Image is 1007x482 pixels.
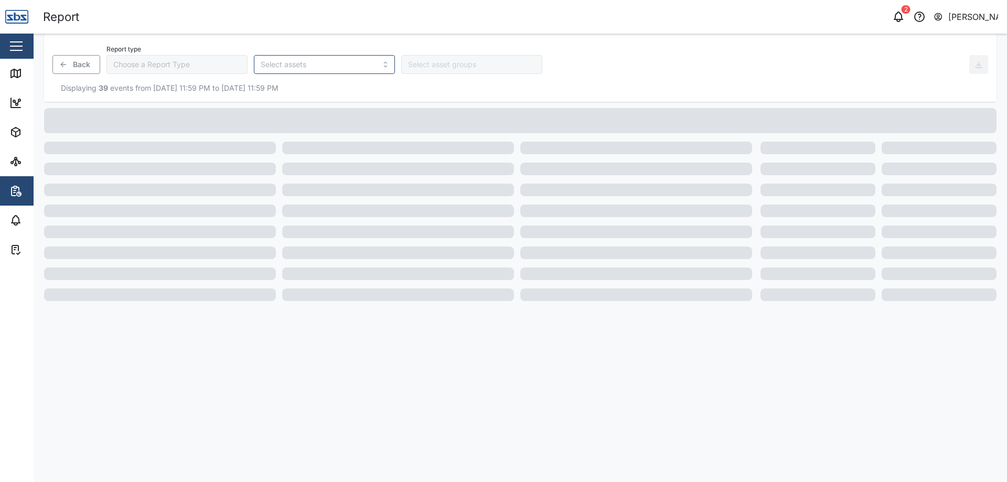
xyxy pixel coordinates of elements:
[27,215,60,226] div: Alarms
[933,9,999,24] button: [PERSON_NAME]
[52,82,988,94] div: Displaying events from [DATE] 11:59 PM to [DATE] 11:59 PM
[902,5,910,14] div: 2
[106,46,141,53] label: Report type
[27,244,56,255] div: Tasks
[43,8,79,26] div: Report
[27,68,51,79] div: Map
[73,56,90,73] span: Back
[5,5,28,28] img: Main Logo
[261,60,376,69] input: Select assets
[27,156,52,167] div: Sites
[27,126,60,138] div: Assets
[52,55,100,74] button: Back
[99,83,108,92] strong: 39
[27,185,63,197] div: Reports
[948,10,999,24] div: [PERSON_NAME]
[27,97,74,109] div: Dashboard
